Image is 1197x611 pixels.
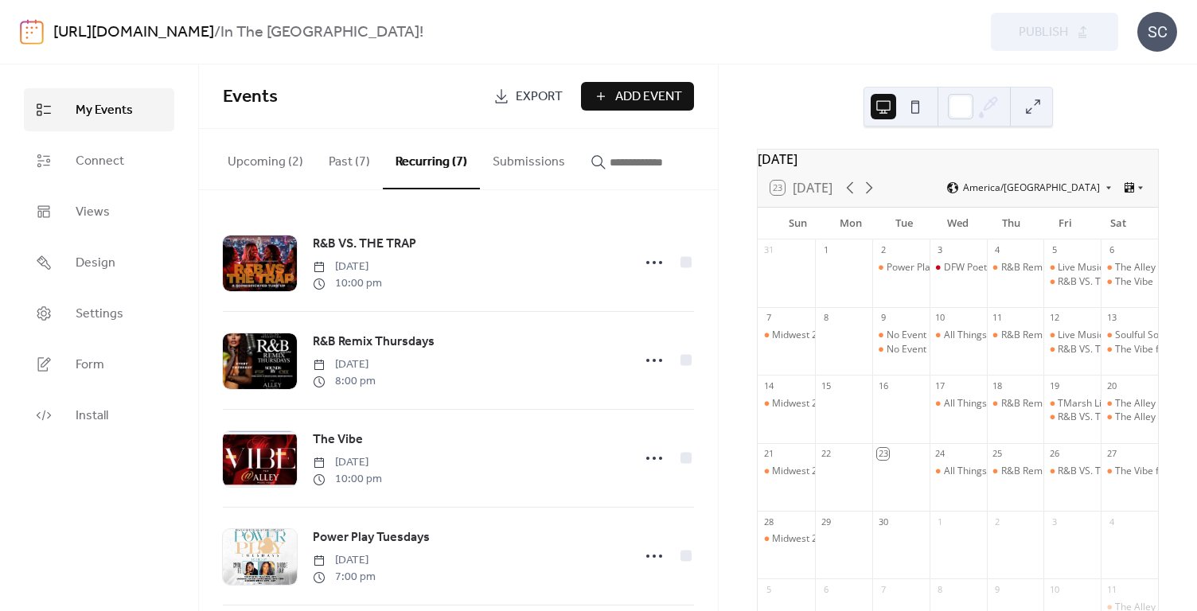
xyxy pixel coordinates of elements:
a: Form [24,343,174,386]
div: No Event [872,329,930,342]
a: Install [24,394,174,437]
div: 9 [877,312,889,324]
div: 12 [1048,312,1060,324]
span: 7:00 pm [313,569,376,586]
span: Power Play Tuesdays [313,528,430,547]
div: Midwest 2 Dallas – NFL Watch Party Series (Midwest Bar) [758,532,815,546]
div: 7 [762,312,774,324]
div: 2 [992,516,1004,527]
div: 17 [934,379,946,391]
span: [DATE] [313,454,382,471]
span: Export [516,88,563,107]
button: Past (7) [316,129,383,188]
div: 5 [1048,244,1060,256]
div: 14 [762,379,774,391]
div: R&B VS. THE TRAP [1043,343,1101,356]
div: R&B Remix Thursdays [987,397,1044,411]
a: Design [24,241,174,284]
div: 30 [877,516,889,527]
div: 19 [1048,379,1060,391]
div: Soulful Soundz Live at The Alley [1101,329,1158,342]
div: The Alley Music House Concert Series presents Marsha Ambrosius [1101,397,1158,411]
div: Mon [825,208,878,239]
div: No Event [872,343,930,356]
div: Power Play Tuesdays [887,261,980,274]
button: Upcoming (2) [215,129,316,188]
div: R&B Remix Thursdays [1001,397,1098,411]
div: 25 [992,448,1004,460]
div: Midwest 2 Dallas – NFL Watch Party Series (Midwest Bar) [758,329,815,342]
div: 9 [992,583,1004,595]
div: R&B Remix Thursdays [1001,261,1098,274]
span: R&B Remix Thursdays [313,333,435,352]
div: 26 [1048,448,1060,460]
span: Add Event [615,88,682,107]
div: 31 [762,244,774,256]
div: SC [1137,12,1177,52]
div: DFW Poetry Slam [944,261,1020,274]
span: America/[GEOGRAPHIC_DATA] [963,183,1100,193]
span: My Events [76,101,133,120]
div: 29 [820,516,832,527]
div: Thu [985,208,1038,239]
a: [URL][DOMAIN_NAME] [53,18,214,48]
div: 20 [1105,379,1117,391]
div: 13 [1105,312,1117,324]
div: All Things Open Mic [930,397,987,411]
div: Midwest 2 Dallas – NFL Watch Party Series (Midwest Bar) [758,397,815,411]
div: 8 [934,583,946,595]
div: R&B VS. THE TRAP [1043,411,1101,424]
div: 10 [1048,583,1060,595]
div: The Vibe [1101,275,1158,289]
div: All Things Open Mic [930,329,987,342]
div: R&B Remix Thursdays [987,329,1044,342]
a: Export [482,82,575,111]
div: Midwest 2 Dallas – NFL Watch Party Series (Midwest Bar) [772,329,1024,342]
div: R&B VS. THE TRAP [1058,275,1139,289]
div: 28 [762,516,774,527]
div: 8 [820,312,832,324]
div: 3 [1048,516,1060,527]
div: All Things Open Mic [944,465,1031,478]
a: R&B Remix Thursdays [313,332,435,352]
div: Midwest 2 Dallas – NFL Watch Party Series (Midwest Bar) [772,465,1024,478]
span: Form [76,356,104,375]
div: 7 [877,583,889,595]
span: 8:00 pm [313,373,376,390]
div: R&B Remix Thursdays [987,465,1044,478]
span: Connect [76,152,124,171]
a: My Events [24,88,174,131]
span: 10:00 pm [313,275,382,292]
div: Wed [931,208,985,239]
div: All Things Open Mic [944,329,1031,342]
a: Settings [24,292,174,335]
div: Power Play Tuesdays [872,261,930,274]
div: The Alley Music House Concert Series presents Cupid Live [1101,261,1158,274]
span: [DATE] [313,259,382,275]
div: R&B Remix Thursdays [987,261,1044,274]
button: Add Event [581,82,694,111]
div: 11 [992,312,1004,324]
b: In The [GEOGRAPHIC_DATA]! [220,18,423,48]
div: R&B Remix Thursdays [1001,465,1098,478]
div: [DATE] [758,150,1158,169]
div: No Event [887,343,926,356]
div: 15 [820,379,832,391]
div: 11 [1105,583,1117,595]
div: 22 [820,448,832,460]
div: 27 [1105,448,1117,460]
span: Install [76,407,108,426]
span: The Vibe [313,430,363,449]
div: 3 [934,244,946,256]
div: The Alley Music House Concert Series presents Marsha Ambrosius [1101,411,1158,424]
div: R&B VS. THE TRAP [1043,465,1101,478]
a: R&B VS. THE TRAP [313,234,416,255]
div: 6 [820,583,832,595]
div: Midwest 2 Dallas – NFL Watch Party Series (Midwest Bar) [772,397,1024,411]
div: TMarsh Live at The Alley [1043,397,1101,411]
a: Connect [24,139,174,182]
div: Sat [1092,208,1145,239]
div: 16 [877,379,889,391]
span: Events [223,80,278,115]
